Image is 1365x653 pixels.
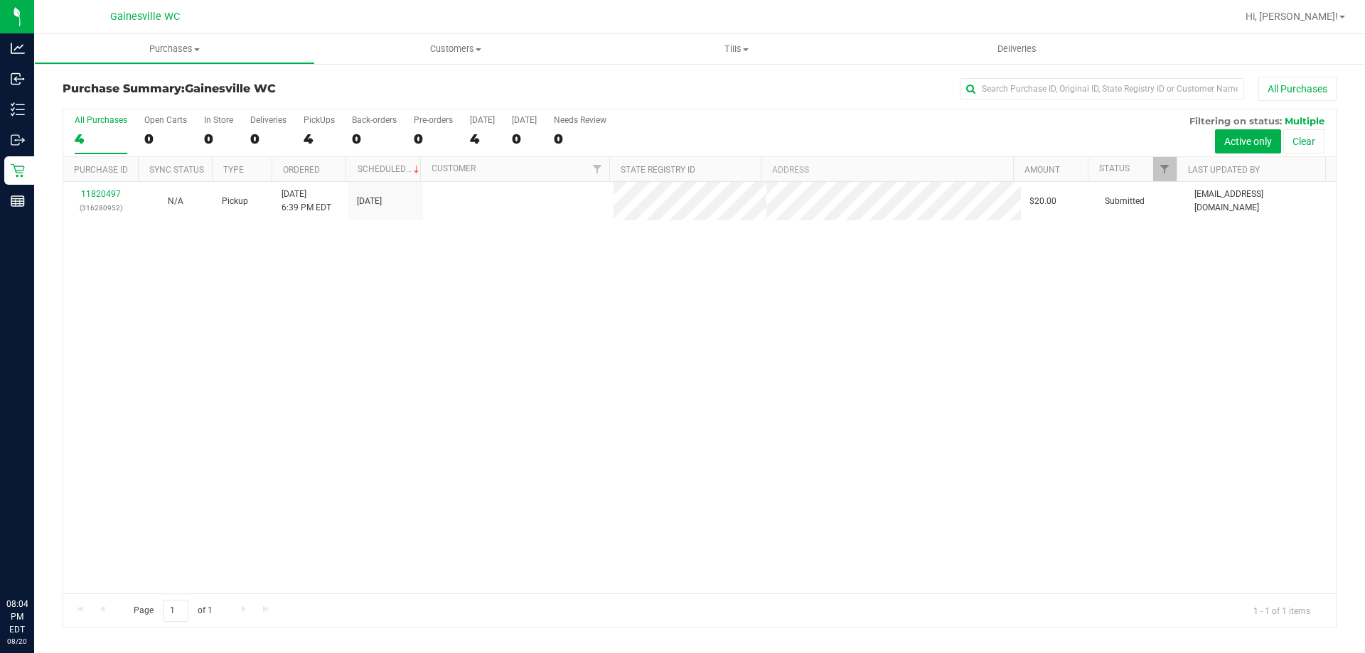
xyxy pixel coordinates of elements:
[11,133,25,147] inline-svg: Outbound
[163,600,188,622] input: 1
[470,131,495,147] div: 4
[1246,11,1338,22] span: Hi, [PERSON_NAME]!
[512,131,537,147] div: 0
[250,131,287,147] div: 0
[352,131,397,147] div: 0
[35,43,314,55] span: Purchases
[978,43,1056,55] span: Deliveries
[357,195,382,208] span: [DATE]
[432,163,476,173] a: Customer
[358,164,422,174] a: Scheduled
[74,165,128,175] a: Purchase ID
[877,34,1157,64] a: Deliveries
[110,11,180,23] span: Gainesville WC
[144,115,187,125] div: Open Carts
[315,34,596,64] a: Customers
[470,115,495,125] div: [DATE]
[185,82,276,95] span: Gainesville WC
[586,157,609,181] a: Filter
[304,131,335,147] div: 4
[1188,165,1260,175] a: Last Updated By
[63,82,487,95] h3: Purchase Summary:
[75,131,127,147] div: 4
[1029,195,1056,208] span: $20.00
[352,115,397,125] div: Back-orders
[414,131,453,147] div: 0
[554,115,606,125] div: Needs Review
[596,34,877,64] a: Tills
[1099,163,1130,173] a: Status
[168,196,183,206] span: Not Applicable
[42,537,59,554] iframe: Resource center unread badge
[512,115,537,125] div: [DATE]
[315,43,596,55] span: Customers
[122,600,224,622] span: Page of 1
[81,189,121,199] a: 11820497
[1189,115,1282,126] span: Filtering on status:
[6,598,28,636] p: 08:04 PM EDT
[11,72,25,86] inline-svg: Inbound
[11,41,25,55] inline-svg: Analytics
[1242,600,1322,621] span: 1 - 1 of 1 items
[11,102,25,117] inline-svg: Inventory
[75,115,127,125] div: All Purchases
[168,195,183,208] button: N/A
[1283,129,1324,153] button: Clear
[34,34,315,64] a: Purchases
[1194,188,1327,215] span: [EMAIL_ADDRESS][DOMAIN_NAME]
[282,188,331,215] span: [DATE] 6:39 PM EDT
[283,165,320,175] a: Ordered
[761,157,1013,182] th: Address
[414,115,453,125] div: Pre-orders
[222,195,248,208] span: Pickup
[6,636,28,647] p: 08/20
[204,131,233,147] div: 0
[554,131,606,147] div: 0
[149,165,204,175] a: Sync Status
[1105,195,1145,208] span: Submitted
[1258,77,1337,101] button: All Purchases
[960,78,1244,99] input: Search Purchase ID, Original ID, State Registry ID or Customer Name...
[144,131,187,147] div: 0
[596,43,876,55] span: Tills
[72,201,129,215] p: (316280952)
[1215,129,1281,153] button: Active only
[1024,165,1060,175] a: Amount
[11,194,25,208] inline-svg: Reports
[250,115,287,125] div: Deliveries
[14,539,57,582] iframe: Resource center
[11,163,25,178] inline-svg: Retail
[204,115,233,125] div: In Store
[1153,157,1177,181] a: Filter
[621,165,695,175] a: State Registry ID
[304,115,335,125] div: PickUps
[1285,115,1324,126] span: Multiple
[223,165,244,175] a: Type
